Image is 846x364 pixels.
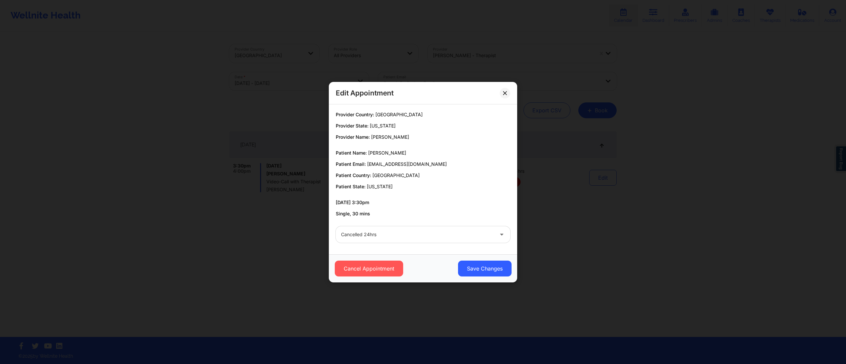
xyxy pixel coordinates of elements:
[371,134,409,140] span: [PERSON_NAME]
[458,261,512,276] button: Save Changes
[335,261,403,276] button: Cancel Appointment
[336,210,510,217] p: Single, 30 mins
[336,111,510,118] p: Provider Country:
[375,112,423,117] span: [GEOGRAPHIC_DATA]
[336,134,510,140] p: Provider Name:
[368,150,406,156] span: [PERSON_NAME]
[336,123,510,129] p: Provider State:
[367,161,447,167] span: [EMAIL_ADDRESS][DOMAIN_NAME]
[336,89,394,97] h2: Edit Appointment
[372,172,420,178] span: [GEOGRAPHIC_DATA]
[336,183,510,190] p: Patient State:
[336,161,510,167] p: Patient Email:
[370,123,396,128] span: [US_STATE]
[336,150,510,156] p: Patient Name:
[336,199,510,206] p: [DATE] 3:30pm
[367,184,393,189] span: [US_STATE]
[336,172,510,179] p: Patient Country:
[341,226,494,243] div: Cancelled 24hrs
